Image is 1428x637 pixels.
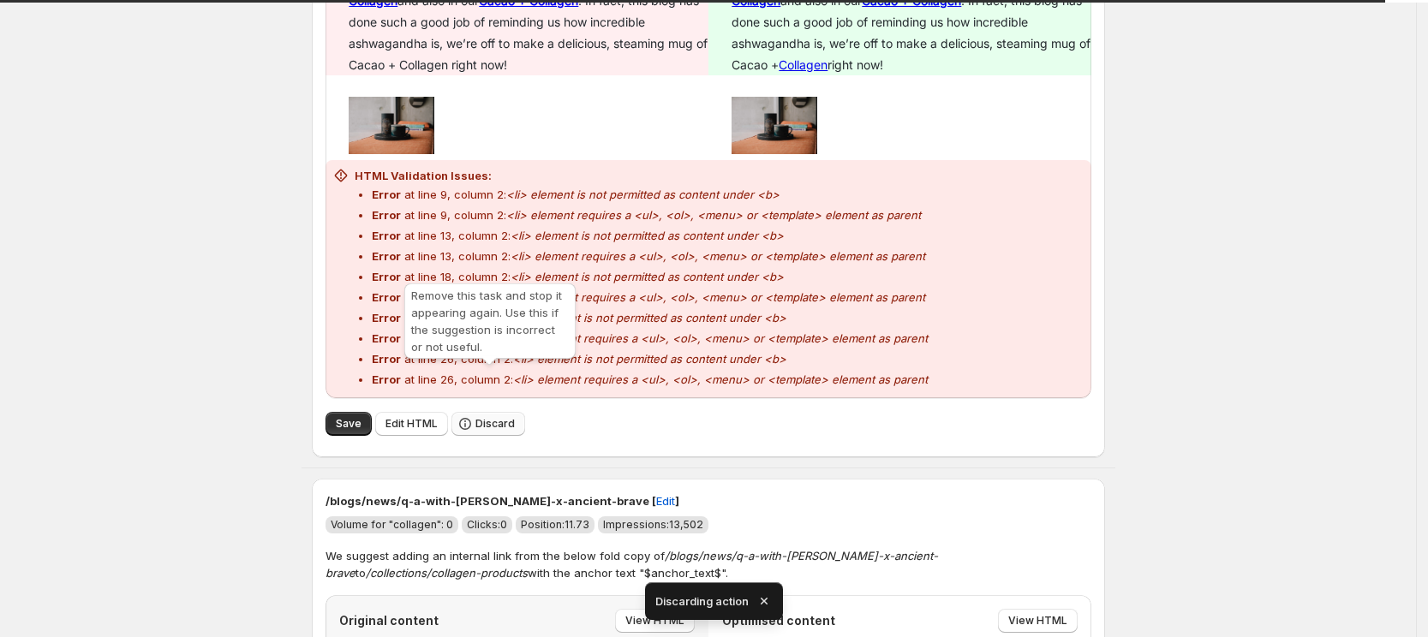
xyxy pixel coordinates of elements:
[646,487,685,515] button: Edit
[372,331,401,345] strong: Error
[372,352,401,366] strong: Error
[372,249,401,263] strong: Error
[326,549,938,580] em: /blogs/news/q-a-with-[PERSON_NAME]-x-ancient-brave
[326,492,1091,509] p: /blogs/news/q-a-with-[PERSON_NAME]-x-ancient-brave [ ]
[603,518,703,531] span: Impressions: 13,502
[326,547,1091,581] p: We suggest adding an internal link from the below fold copy of to with the anchor text "$anchor_t...
[506,208,921,222] em: <li> element requires a <ul>, <ol>, <menu> or <template> element as parent
[506,188,780,201] em: <li> element is not permitted as content under <b>
[372,227,784,244] p: at line 13, column 2:
[375,412,448,436] button: Edit HTML
[339,612,439,629] p: Original content
[372,208,401,222] strong: Error
[372,372,401,386] strong: Error
[451,412,525,436] button: Discard
[372,289,925,306] p: at line 18, column 2:
[372,270,401,283] strong: Error
[372,229,401,242] strong: Error
[372,371,928,388] p: at line 26, column 2:
[511,270,784,283] em: <li> element is not permitted as content under <b>
[779,57,828,72] a: Collagen
[521,518,589,531] span: Position: 11.73
[475,417,515,431] span: Discard
[511,249,925,263] em: <li> element requires a <ul>, <ol>, <menu> or <template> element as parent
[513,331,928,345] em: <li> element requires a <ul>, <ol>, <menu> or <template> element as parent
[655,592,749,610] span: Discarding action
[511,229,784,242] em: <li> element is not permitted as content under <b>
[656,492,675,509] span: Edit
[331,518,453,531] span: Volume for "collagen": 0
[372,188,401,201] strong: Error
[355,167,928,184] h2: HTML Validation Issues:
[372,330,928,347] p: at line 22, column 2:
[372,206,921,223] p: at line 9, column 2:
[1008,614,1067,628] span: View HTML
[511,290,925,304] em: <li> element requires a <ul>, <ol>, <menu> or <template> element as parent
[467,518,507,531] span: Clicks: 0
[513,311,786,324] em: <li> element is not permitted as content under <b>
[372,186,780,203] p: at line 9, column 2:
[998,609,1078,633] button: View HTML
[615,609,695,633] button: View HTML
[372,247,925,265] p: at line 13, column 2:
[326,412,372,436] button: Save
[385,417,438,431] span: Edit HTML
[372,290,401,304] strong: Error
[513,352,786,366] em: <li> element is not permitted as content under <b>
[372,268,784,285] p: at line 18, column 2:
[366,566,528,580] em: /collections/collagen-products
[372,311,401,324] strong: Error
[513,372,928,386] em: <li> element requires a <ul>, <ol>, <menu> or <template> element as parent
[372,350,786,367] p: at line 26, column 2:
[625,614,684,628] span: View HTML
[336,417,361,431] span: Save
[372,309,786,326] p: at line 22, column 2:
